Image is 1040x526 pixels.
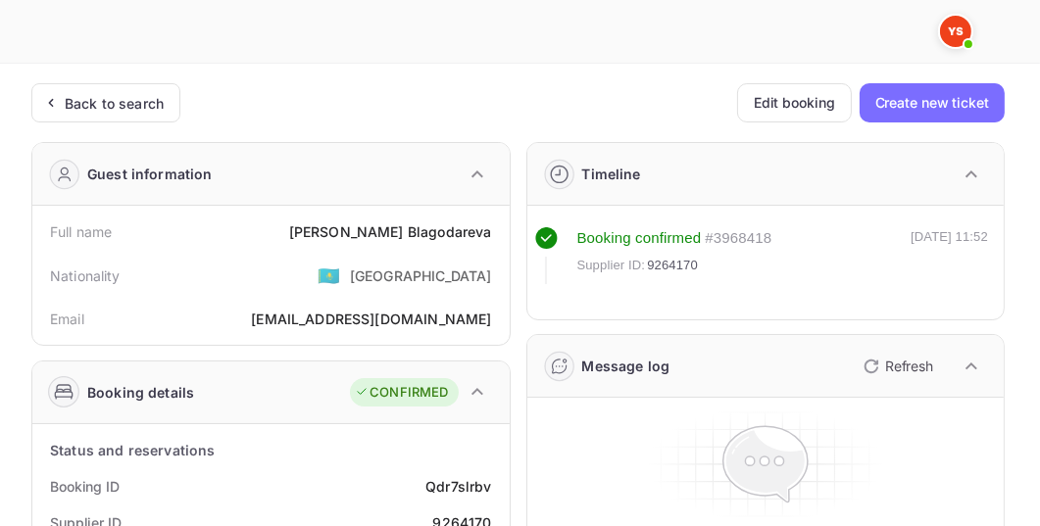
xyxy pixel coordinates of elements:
[50,265,121,286] div: Nationality
[318,258,340,293] span: United States
[289,221,492,242] div: [PERSON_NAME] Blagodareva
[885,356,933,376] p: Refresh
[87,164,213,184] div: Guest information
[65,93,164,114] div: Back to search
[940,16,971,47] img: Yandex Support
[582,356,670,376] div: Message log
[50,440,215,460] div: Status and reservations
[355,383,448,403] div: CONFIRMED
[50,309,84,329] div: Email
[860,83,1005,122] button: Create new ticket
[50,476,120,497] div: Booking ID
[852,351,941,382] button: Refresh
[50,221,112,242] div: Full name
[647,256,698,275] span: 9264170
[577,227,702,250] div: Booking confirmed
[425,476,491,497] div: Qdr7slrbv
[737,83,852,122] button: Edit booking
[705,227,771,250] div: # 3968418
[350,265,492,286] div: [GEOGRAPHIC_DATA]
[251,309,491,329] div: [EMAIL_ADDRESS][DOMAIN_NAME]
[582,164,641,184] div: Timeline
[911,227,988,284] div: [DATE] 11:52
[577,256,646,275] span: Supplier ID:
[87,382,194,403] div: Booking details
